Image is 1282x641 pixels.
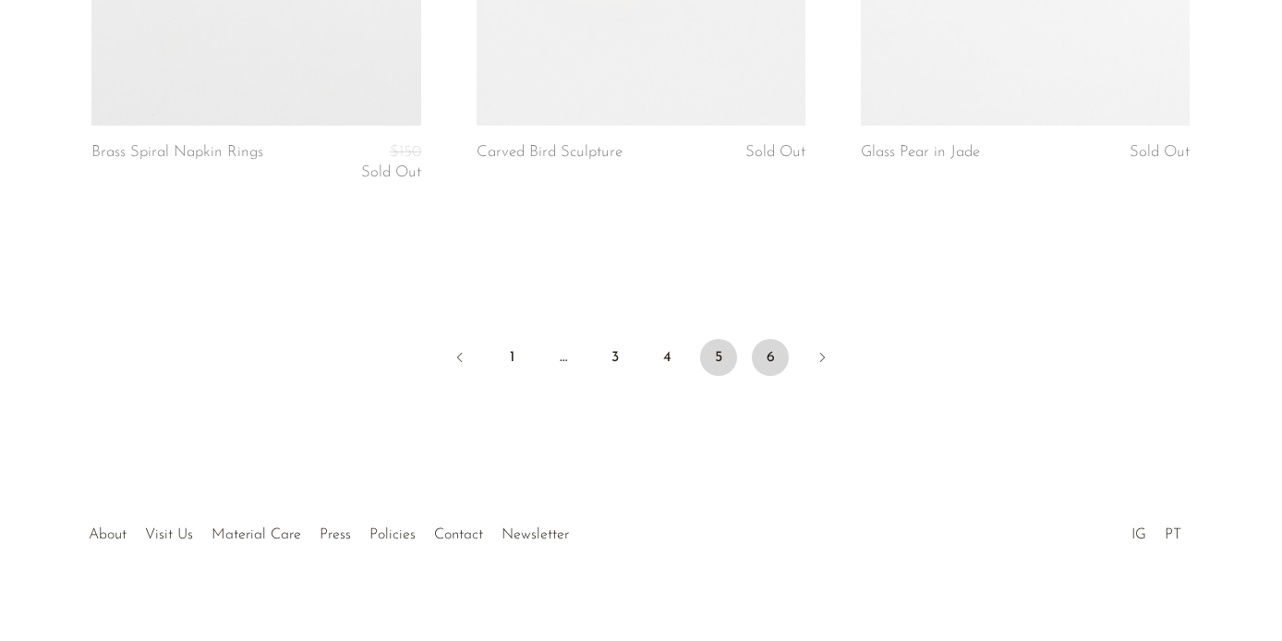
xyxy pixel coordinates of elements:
[145,527,193,542] a: Visit Us
[1131,527,1146,542] a: IG
[545,339,582,376] span: …
[700,339,737,376] span: 5
[752,339,789,376] a: 6
[861,144,980,161] a: Glass Pear in Jade
[91,144,263,182] a: Brass Spiral Napkin Rings
[648,339,685,376] a: 4
[493,339,530,376] a: 1
[320,527,351,542] a: Press
[89,527,127,542] a: About
[804,339,841,380] a: Next
[361,164,421,180] span: Sold Out
[1130,144,1190,160] span: Sold Out
[745,144,805,160] span: Sold Out
[1122,513,1191,548] ul: Social Medias
[477,144,623,161] a: Carved Bird Sculpture
[212,527,301,542] a: Material Care
[597,339,634,376] a: 3
[79,513,578,548] ul: Quick links
[369,527,416,542] a: Policies
[441,339,478,380] a: Previous
[434,527,483,542] a: Contact
[1165,527,1181,542] a: PT
[390,144,421,160] span: $150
